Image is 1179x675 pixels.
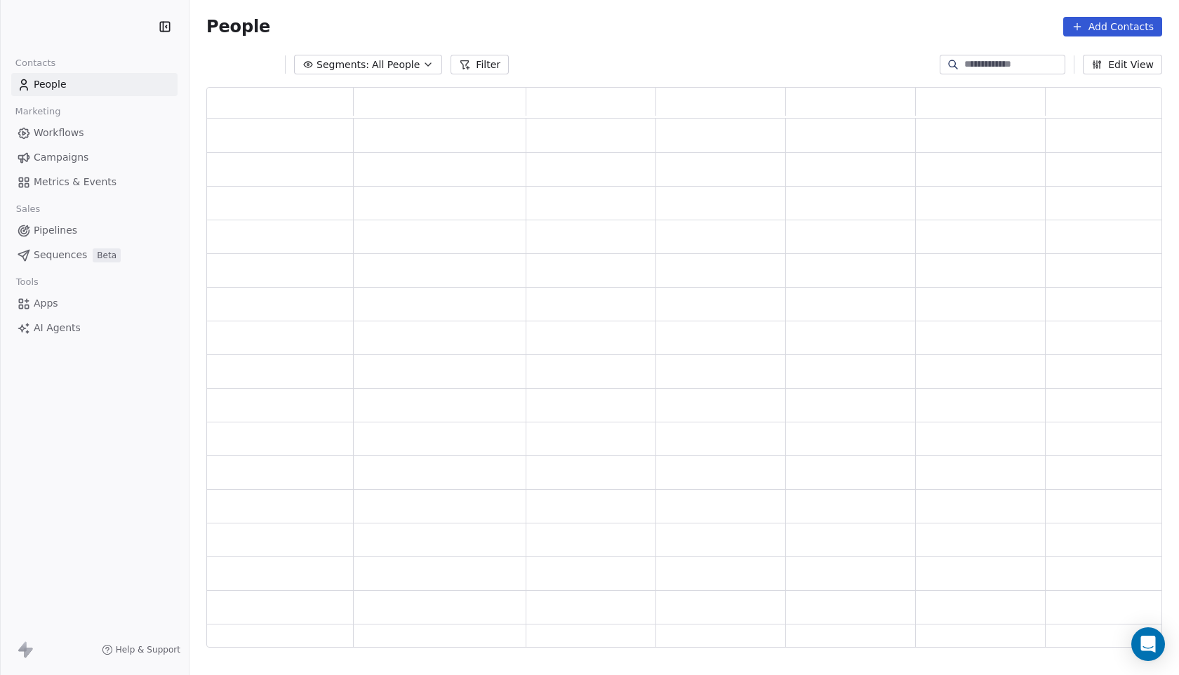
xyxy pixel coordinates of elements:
[1131,627,1165,661] div: Open Intercom Messenger
[10,199,46,220] span: Sales
[206,16,270,37] span: People
[34,175,116,189] span: Metrics & Events
[34,248,87,262] span: Sequences
[372,58,420,72] span: All People
[34,150,88,165] span: Campaigns
[34,296,58,311] span: Apps
[11,219,178,242] a: Pipelines
[9,53,62,74] span: Contacts
[1063,17,1162,36] button: Add Contacts
[11,292,178,315] a: Apps
[11,243,178,267] a: SequencesBeta
[11,171,178,194] a: Metrics & Events
[102,644,180,655] a: Help & Support
[451,55,509,74] button: Filter
[116,644,180,655] span: Help & Support
[11,146,178,169] a: Campaigns
[34,321,81,335] span: AI Agents
[1083,55,1162,74] button: Edit View
[34,223,77,238] span: Pipelines
[317,58,369,72] span: Segments:
[34,77,67,92] span: People
[207,119,1175,648] div: grid
[9,101,67,122] span: Marketing
[10,272,44,293] span: Tools
[34,126,84,140] span: Workflows
[11,316,178,340] a: AI Agents
[93,248,121,262] span: Beta
[11,73,178,96] a: People
[11,121,178,145] a: Workflows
